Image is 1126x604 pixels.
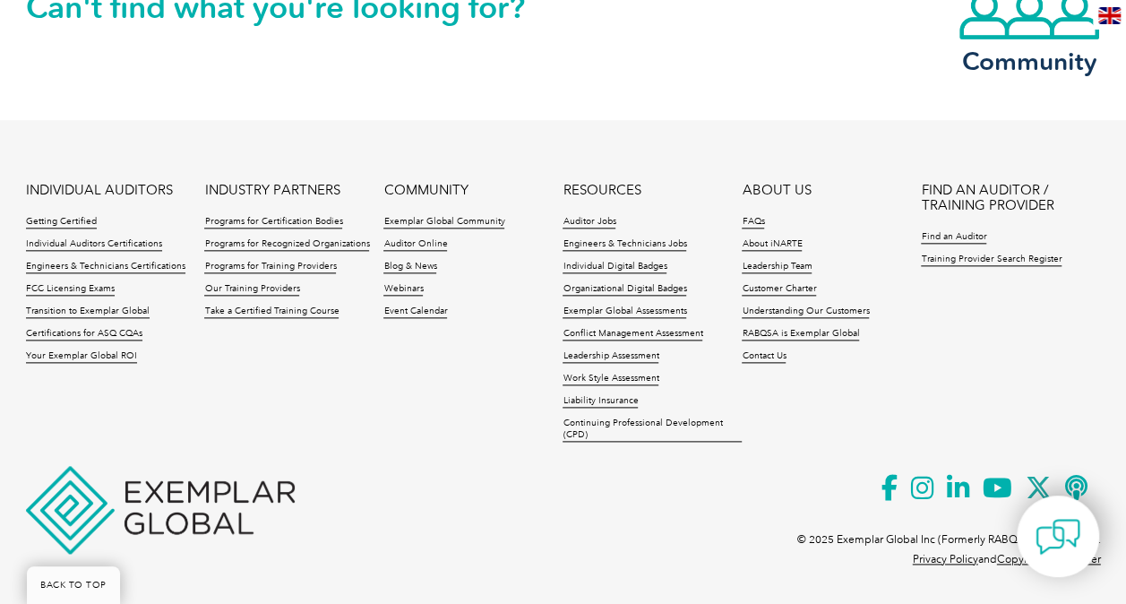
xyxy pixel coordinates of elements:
a: Event Calendar [383,306,447,318]
a: Auditor Jobs [563,216,615,229]
a: Getting Certified [26,216,97,229]
a: Individual Auditors Certifications [26,238,162,251]
img: contact-chat.png [1036,514,1080,559]
a: Liability Insurance [563,395,638,408]
a: FIND AN AUDITOR / TRAINING PROVIDER [921,183,1100,213]
a: Continuing Professional Development (CPD) [563,418,742,442]
p: and [913,549,1101,569]
a: Understanding Our Customers [742,306,869,318]
a: Programs for Recognized Organizations [204,238,369,251]
a: Individual Digital Badges [563,261,666,273]
a: Engineers & Technicians Certifications [26,261,185,273]
a: Organizational Digital Badges [563,283,686,296]
a: BACK TO TOP [27,566,120,604]
a: Training Provider Search Register [921,254,1062,266]
p: © 2025 Exemplar Global Inc (Formerly RABQSA International). [797,530,1101,549]
a: ABOUT US [742,183,811,198]
a: Contact Us [742,350,786,363]
a: Find an Auditor [921,231,986,244]
a: Customer Charter [742,283,816,296]
a: Work Style Assessment [563,373,658,385]
a: Transition to Exemplar Global [26,306,150,318]
a: Leadership Team [742,261,812,273]
a: FAQs [742,216,764,229]
img: en [1098,7,1121,24]
img: Exemplar Global [26,466,295,554]
a: Take a Certified Training Course [204,306,339,318]
a: RESOURCES [563,183,640,198]
a: Engineers & Technicians Jobs [563,238,686,251]
a: INDUSTRY PARTNERS [204,183,340,198]
h3: Community [958,50,1101,73]
a: Programs for Training Providers [204,261,336,273]
a: RABQSA is Exemplar Global [742,328,859,341]
a: Exemplar Global Community [383,216,504,229]
a: About iNARTE [742,238,802,251]
a: INDIVIDUAL AUDITORS [26,183,173,198]
a: Certifications for ASQ CQAs [26,328,142,341]
a: Our Training Providers [204,283,299,296]
a: Blog & News [383,261,436,273]
a: Exemplar Global Assessments [563,306,686,318]
a: Webinars [383,283,423,296]
a: Auditor Online [383,238,447,251]
a: Leadership Assessment [563,350,658,363]
a: FCC Licensing Exams [26,283,115,296]
a: Programs for Certification Bodies [204,216,342,229]
a: Your Exemplar Global ROI [26,350,137,363]
a: COMMUNITY [383,183,468,198]
a: Copyright Disclaimer [997,553,1101,565]
a: Privacy Policy [913,553,978,565]
a: Conflict Management Assessment [563,328,702,341]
